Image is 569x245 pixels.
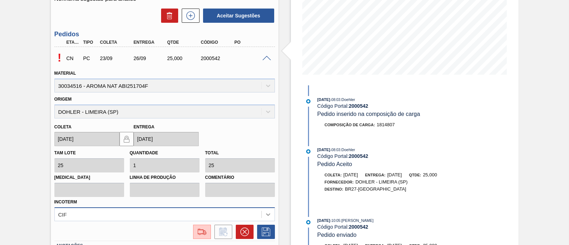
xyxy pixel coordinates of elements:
span: - 08:03 [330,98,340,102]
span: Qtde: [409,173,421,177]
img: locked [122,135,131,143]
button: locked [119,132,134,146]
div: Excluir Sugestões [158,9,178,23]
label: Comentário [205,172,275,183]
div: Nova sugestão [178,9,200,23]
span: [DATE] [317,97,330,102]
span: [DATE] [344,172,358,177]
p: CN [67,55,80,61]
div: Aceitar Sugestões [200,8,275,23]
div: CIF [58,211,67,217]
div: Entrega [132,40,169,45]
label: Incoterm [54,199,77,204]
span: Coleta: [325,173,342,177]
div: Código Portal: [317,153,486,159]
div: Pedido de Compra [81,55,99,61]
img: atual [306,149,310,154]
div: PO [233,40,270,45]
span: - 10:05 [330,219,340,223]
span: Pedido inserido na composição de carga [317,111,420,117]
span: 1814807 [377,122,395,127]
div: Código [199,40,236,45]
div: Tipo [81,40,99,45]
strong: 2000542 [349,153,368,159]
span: [DATE] [317,148,330,152]
span: Fornecedor: [325,180,354,184]
label: Material [54,71,76,76]
input: dd/mm/yyyy [54,132,119,146]
div: Código Portal: [317,224,486,230]
span: [DATE] [317,218,330,223]
label: Linha de Produção [130,172,200,183]
img: atual [306,220,310,224]
label: Entrega [134,124,155,129]
button: Aceitar Sugestões [203,9,274,23]
span: - 08:03 [330,148,340,152]
span: : [PERSON_NAME] [340,218,374,223]
img: atual [306,99,310,103]
div: Ir para Composição de Carga [190,225,211,239]
strong: 2000542 [349,103,368,109]
div: Informar alteração no pedido [211,225,232,239]
div: Etapa [65,40,82,45]
span: Entrega: [365,173,385,177]
span: Destino: [325,187,344,191]
strong: 2000542 [349,224,368,230]
span: BR27-[GEOGRAPHIC_DATA] [345,186,406,192]
span: DOHLER - LIMEIRA (SP) [355,179,408,185]
label: Tam lote [54,150,76,155]
div: Cancelar pedido [232,225,254,239]
span: [DATE] [387,172,402,177]
span: Pedido enviado [317,232,356,238]
span: 25,000 [423,172,437,177]
div: Salvar Pedido [254,225,275,239]
span: Pedido Aceito [317,161,352,167]
div: 25,000 [165,55,202,61]
div: Código Portal: [317,103,486,109]
input: dd/mm/yyyy [134,132,199,146]
label: [MEDICAL_DATA] [54,172,124,183]
div: 23/09/2025 [98,55,135,61]
span: : Doehler [340,148,355,152]
h3: Pedidos [54,31,275,38]
span: : Doehler [340,97,355,102]
label: Quantidade [130,150,158,155]
span: Composição de Carga : [325,123,375,127]
div: Composição de Carga em Negociação [65,50,82,66]
div: 26/09/2025 [132,55,169,61]
label: Origem [54,97,72,102]
div: Coleta [98,40,135,45]
p: Composição de Carga pendente de aceite [54,51,65,64]
label: Coleta [54,124,71,129]
div: 2000542 [199,55,236,61]
label: Total [205,150,219,155]
div: Qtde [165,40,202,45]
